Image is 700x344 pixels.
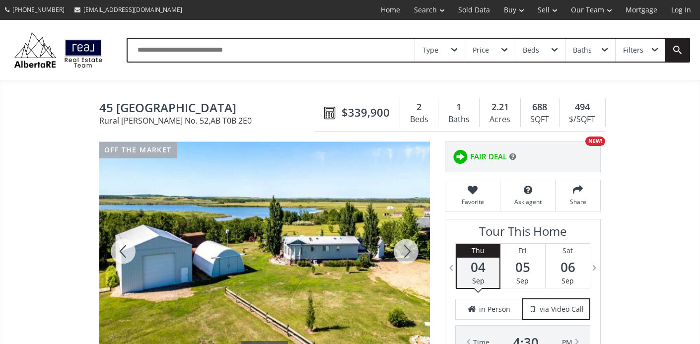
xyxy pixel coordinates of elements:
div: Filters [623,47,643,54]
div: 1 [443,101,474,114]
h3: Tour This Home [455,224,590,243]
div: Sat [546,244,590,258]
div: Baths [443,112,474,127]
span: 04 [457,260,499,274]
div: Acres [485,112,515,127]
a: [EMAIL_ADDRESS][DOMAIN_NAME] [70,0,187,19]
img: Logo [10,30,107,70]
span: Sep [472,276,485,285]
img: rating icon [450,147,470,167]
div: SQFT [526,112,554,127]
span: 45 Shorncliffe Lake Estates [99,101,319,117]
div: Type [422,47,438,54]
div: 494 [564,101,600,114]
div: Price [473,47,489,54]
span: 06 [546,260,590,274]
span: Sep [516,276,529,285]
span: Rural [PERSON_NAME] No. 52 , AB T0B 2E0 [99,117,319,125]
div: Fri [500,244,545,258]
span: via Video Call [540,304,584,314]
span: [PHONE_NUMBER] [12,5,65,14]
span: Sep [561,276,574,285]
div: Baths [573,47,592,54]
span: [EMAIL_ADDRESS][DOMAIN_NAME] [83,5,182,14]
span: in Person [479,304,510,314]
span: FAIR DEAL [470,151,507,162]
div: Thu [457,244,499,258]
span: Share [560,198,595,206]
span: $339,900 [342,105,390,120]
div: 2.21 [485,101,515,114]
div: Beds [405,112,433,127]
span: Ask agent [505,198,550,206]
span: 688 [532,101,547,114]
div: NEW! [585,137,605,146]
div: off the market [99,142,177,158]
div: 2 [405,101,433,114]
span: Favorite [450,198,495,206]
div: Beds [523,47,539,54]
div: $/SQFT [564,112,600,127]
span: 05 [500,260,545,274]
